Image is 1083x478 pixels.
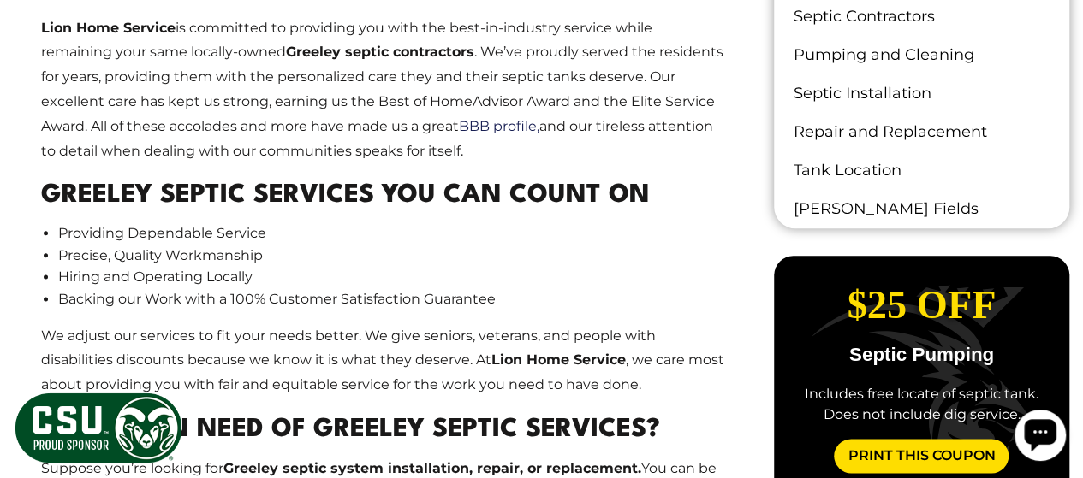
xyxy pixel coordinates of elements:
div: Open chat widget [7,7,58,58]
p: Septic Pumping [788,345,1056,364]
li: Providing Dependable Service [58,222,725,245]
h2: Greeley Septic Services You Can Count On [41,177,725,215]
a: Pumping and Cleaning [774,36,1069,74]
a: BBB profile, [459,118,539,134]
a: Print This Coupon [834,439,1009,473]
li: Precise, Quality Workmanship [58,245,725,267]
a: [PERSON_NAME] Fields [774,190,1069,228]
a: Tank Location [774,151,1069,190]
span: $25 Off [847,283,996,327]
p: We adjust our services to fit your needs better. We give seniors, veterans, and people with disab... [41,324,725,398]
strong: Lion Home Service [491,351,626,368]
h2: Are You In Need of Greeley Septic Services? [41,411,725,450]
strong: Greeley septic contractors [286,44,474,60]
strong: Greeley septic system installation, repair, or replacement. [223,460,641,476]
strong: Lion Home Service [41,20,176,36]
p: is committed to providing you with the best-in-industry service while remaining your same locally... [41,16,725,164]
img: CSU Sponsor Badge [13,391,184,465]
li: Hiring and Operating Locally [58,266,725,288]
div: Includes free locate of septic tank. Does not include dig service. [788,384,1056,425]
li: Backing our Work with a 100% Customer Satisfaction Guarantee [58,288,725,310]
a: Repair and Replacement [774,113,1069,151]
a: Septic Installation [774,74,1069,113]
